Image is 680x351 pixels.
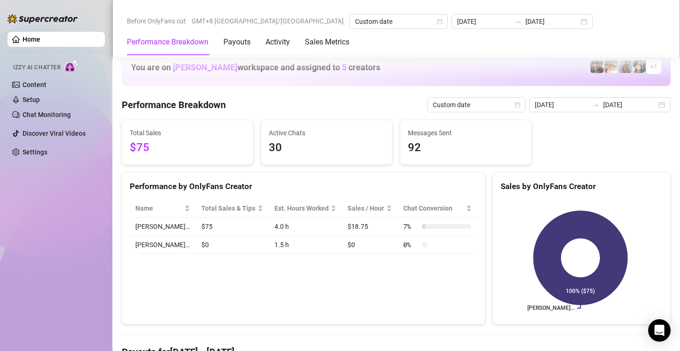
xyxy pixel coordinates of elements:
h4: Performance Breakdown [122,98,226,111]
img: Katy [633,60,646,73]
img: Joey [619,60,632,73]
span: to [514,18,522,25]
a: Content [22,81,46,88]
span: Total Sales [130,128,245,138]
img: logo-BBDzfeDw.svg [7,14,78,23]
th: Total Sales & Tips [196,199,269,218]
span: 0 % [403,240,418,250]
span: calendar [437,19,443,24]
a: Chat Monitoring [22,111,71,118]
span: 30 [269,139,384,157]
a: Discover Viral Videos [22,130,86,137]
span: Before OnlyFans cut [127,14,186,28]
span: $75 [130,139,245,157]
span: Izzy AI Chatter [13,63,60,72]
a: Home [22,36,40,43]
div: Est. Hours Worked [274,203,329,213]
span: Total Sales & Tips [201,203,256,213]
span: Custom date [433,98,520,112]
input: Start date [535,100,588,110]
img: AI Chatter [64,59,79,73]
span: 7 % [403,221,418,232]
img: Nathan [591,60,604,73]
th: Name [130,199,196,218]
td: 1.5 h [269,236,342,254]
h1: You are on workspace and assigned to creators [131,62,380,73]
span: swap-right [514,18,522,25]
span: 92 [408,139,524,157]
span: + 1 [650,61,658,72]
span: Active Chats [269,128,384,138]
div: Payouts [223,37,251,48]
td: [PERSON_NAME]… [130,236,196,254]
div: Open Intercom Messenger [648,319,671,342]
td: $0 [342,236,398,254]
td: $0 [196,236,269,254]
span: Sales / Hour [347,203,384,213]
span: Chat Conversion [403,203,464,213]
span: Name [135,203,183,213]
th: Sales / Hour [342,199,398,218]
td: [PERSON_NAME]… [130,218,196,236]
td: $18.75 [342,218,398,236]
span: 5 [342,62,347,72]
span: swap-right [592,101,599,109]
td: $75 [196,218,269,236]
img: Zac [605,60,618,73]
span: to [592,101,599,109]
input: Start date [457,16,510,27]
span: [PERSON_NAME] [173,62,237,72]
div: Sales by OnlyFans Creator [501,180,663,193]
div: Performance Breakdown [127,37,208,48]
span: Messages Sent [408,128,524,138]
td: 4.0 h [269,218,342,236]
th: Chat Conversion [398,199,477,218]
input: End date [603,100,657,110]
div: Performance by OnlyFans Creator [130,180,477,193]
div: Activity [266,37,290,48]
a: Settings [22,148,47,156]
span: GMT+8 [GEOGRAPHIC_DATA]/[GEOGRAPHIC_DATA] [192,14,344,28]
div: Sales Metrics [305,37,349,48]
span: calendar [515,102,520,108]
span: Custom date [355,15,442,29]
text: [PERSON_NAME]… [527,305,574,312]
input: End date [525,16,579,27]
a: Setup [22,96,40,103]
